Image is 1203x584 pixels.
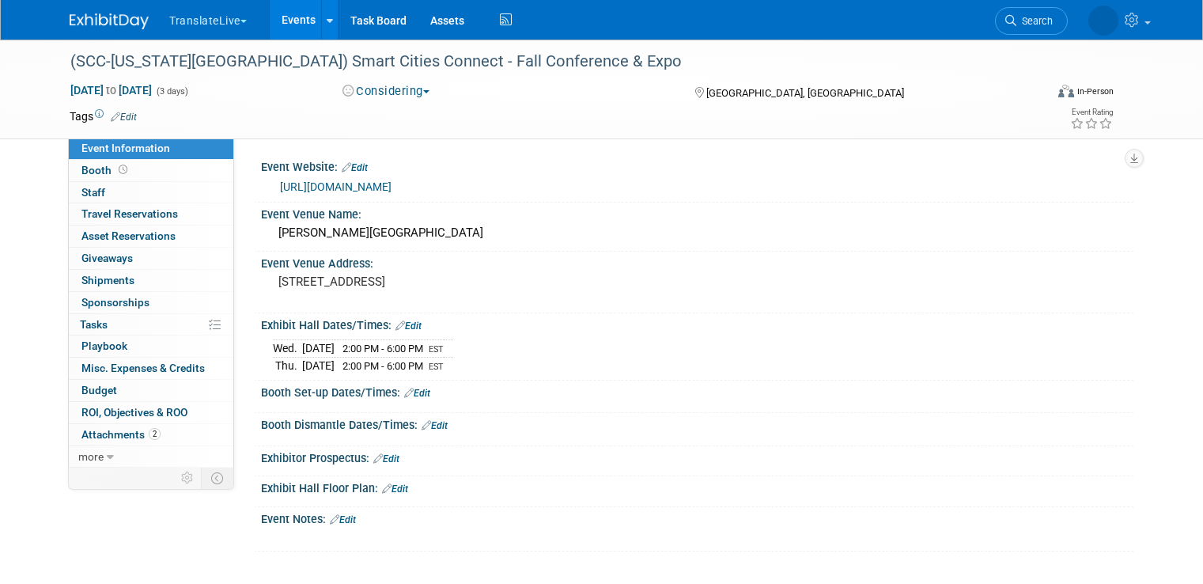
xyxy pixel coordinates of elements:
[261,507,1133,528] div: Event Notes:
[1016,15,1053,27] span: Search
[69,380,233,401] a: Budget
[261,476,1133,497] div: Exhibit Hall Floor Plan:
[69,314,233,336] a: Tasks
[69,160,233,181] a: Booth
[69,138,233,159] a: Event Information
[69,358,233,379] a: Misc. Expenses & Credits
[174,468,202,488] td: Personalize Event Tab Strip
[202,468,234,488] td: Toggle Event Tabs
[342,343,423,355] span: 2:00 PM - 6:00 PM
[81,428,161,441] span: Attachments
[337,83,436,100] button: Considering
[81,362,205,374] span: Misc. Expenses & Credits
[261,313,1133,334] div: Exhibit Hall Dates/Times:
[69,336,233,357] a: Playbook
[81,296,149,309] span: Sponsorships
[1070,108,1113,116] div: Event Rating
[81,339,127,352] span: Playbook
[78,450,104,463] span: more
[261,203,1133,222] div: Event Venue Name:
[81,406,187,419] span: ROI, Objectives & ROO
[69,203,233,225] a: Travel Reservations
[706,87,904,99] span: [GEOGRAPHIC_DATA], [GEOGRAPHIC_DATA]
[69,270,233,291] a: Shipments
[69,402,233,423] a: ROI, Objectives & ROO
[69,248,233,269] a: Giveaways
[261,252,1133,271] div: Event Venue Address:
[261,381,1133,401] div: Booth Set-up Dates/Times:
[65,47,1025,76] div: (SCC-[US_STATE][GEOGRAPHIC_DATA]) Smart Cities Connect - Fall Conference & Expo
[1088,6,1118,36] img: Mikaela Quigley
[69,424,233,446] a: Attachments2
[959,82,1114,106] div: Event Format
[261,155,1133,176] div: Event Website:
[155,86,188,97] span: (3 days)
[330,514,356,525] a: Edit
[261,446,1133,467] div: Exhibitor Prospectus:
[111,112,137,123] a: Edit
[70,108,137,124] td: Tags
[1076,85,1114,97] div: In-Person
[81,164,131,176] span: Booth
[81,229,176,242] span: Asset Reservations
[422,420,448,431] a: Edit
[404,388,430,399] a: Edit
[995,7,1068,35] a: Search
[429,362,444,372] span: EST
[81,384,117,396] span: Budget
[70,83,153,97] span: [DATE] [DATE]
[80,318,108,331] span: Tasks
[81,252,133,264] span: Giveaways
[104,84,119,97] span: to
[70,13,149,29] img: ExhibitDay
[342,162,368,173] a: Edit
[81,186,105,199] span: Staff
[395,320,422,332] a: Edit
[302,358,335,374] td: [DATE]
[69,292,233,313] a: Sponsorships
[69,446,233,468] a: more
[69,226,233,247] a: Asset Reservations
[273,358,302,374] td: Thu.
[278,275,607,289] pre: [STREET_ADDRESS]
[81,207,178,220] span: Travel Reservations
[373,453,399,465] a: Edit
[302,340,335,358] td: [DATE]
[429,344,444,355] span: EST
[273,221,1122,245] div: [PERSON_NAME][GEOGRAPHIC_DATA]
[81,274,134,286] span: Shipments
[382,484,408,495] a: Edit
[280,180,392,193] a: [URL][DOMAIN_NAME]
[273,340,302,358] td: Wed.
[115,164,131,176] span: Booth not reserved yet
[69,182,233,203] a: Staff
[149,428,161,440] span: 2
[1058,85,1074,97] img: Format-Inperson.png
[81,142,170,154] span: Event Information
[261,413,1133,434] div: Booth Dismantle Dates/Times:
[342,360,423,372] span: 2:00 PM - 6:00 PM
